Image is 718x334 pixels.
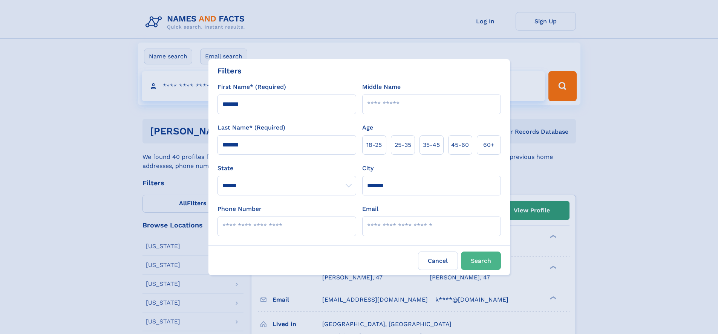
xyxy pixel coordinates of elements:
[451,140,469,149] span: 45‑60
[418,252,458,270] label: Cancel
[362,164,374,173] label: City
[362,82,401,92] label: Middle Name
[366,140,382,149] span: 18‑25
[395,140,411,149] span: 25‑35
[461,252,501,270] button: Search
[423,140,440,149] span: 35‑45
[217,164,356,173] label: State
[362,123,373,132] label: Age
[217,65,242,76] div: Filters
[217,123,285,132] label: Last Name* (Required)
[217,204,262,214] label: Phone Number
[483,140,494,149] span: 60+
[362,204,378,214] label: Email
[217,82,286,92] label: First Name* (Required)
